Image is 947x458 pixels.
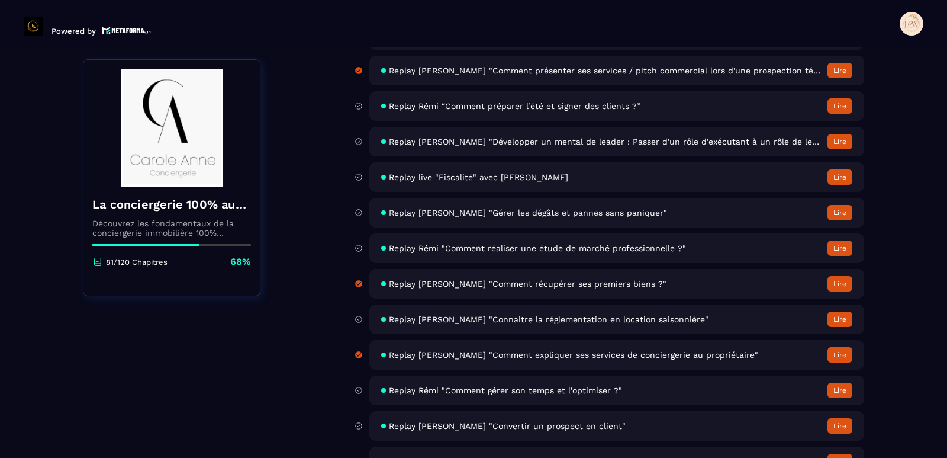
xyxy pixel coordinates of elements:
[827,205,852,220] button: Lire
[389,208,667,217] span: Replay [PERSON_NAME] "Gérer les dégâts et pannes sans paniquer"
[827,347,852,363] button: Lire
[827,312,852,327] button: Lire
[389,421,626,431] span: Replay [PERSON_NAME] "Convertir un prospect en client"
[92,219,251,238] p: Découvrez les fondamentaux de la conciergerie immobilière 100% automatisée. Cette formation est c...
[827,134,852,149] button: Lire
[827,276,852,292] button: Lire
[389,386,622,395] span: Replay Rémi "Comment gérer son temps et l'optimiser ?"
[827,98,852,114] button: Lire
[389,66,822,75] span: Replay [PERSON_NAME] "Comment présenter ses services / pitch commercial lors d'une prospection té...
[24,17,43,36] img: logo-branding
[92,196,251,213] h4: La conciergerie 100% automatisée
[827,169,852,185] button: Lire
[389,101,640,111] span: Replay Rémi “Comment préparer l’été et signer des clients ?”
[827,241,852,256] button: Lire
[389,172,568,182] span: Replay live "Fiscalité" avec [PERSON_NAME]
[389,137,822,146] span: Replay [PERSON_NAME] "Développer un mental de leader : Passer d'un rôle d'exécutant à un rôle de ...
[389,244,686,253] span: Replay Rémi "Comment réaliser une étude de marché professionnelle ?"
[92,69,251,187] img: banner
[389,315,708,324] span: Replay [PERSON_NAME] "Connaitre la réglementation en location saisonnière"
[230,255,251,268] p: 68%
[389,279,666,289] span: Replay [PERSON_NAME] "Comment récupérer ses premiers biens ?"
[827,383,852,398] button: Lire
[51,27,96,36] p: Powered by
[389,350,758,360] span: Replay [PERSON_NAME] "Comment expliquer ses services de conciergerie au propriétaire"
[102,25,152,36] img: logo
[827,418,852,434] button: Lire
[106,258,168,267] p: 81/120 Chapitres
[827,63,852,78] button: Lire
